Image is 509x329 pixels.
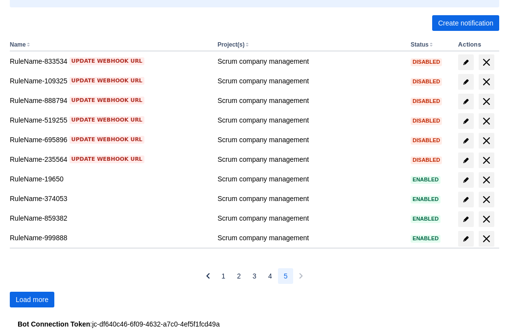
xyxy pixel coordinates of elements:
[217,174,403,184] div: Scrum company management
[462,156,470,164] span: edit
[411,138,442,143] span: Disabled
[438,15,493,31] span: Create notification
[217,135,403,145] div: Scrum company management
[71,116,142,124] span: Update webhook URL
[278,268,294,284] button: Page 5
[71,136,142,144] span: Update webhook URL
[217,56,403,66] div: Scrum company management
[10,41,26,48] button: Name
[217,194,403,203] div: Scrum company management
[432,15,499,31] button: Create notification
[200,268,216,284] button: Previous
[284,268,288,284] span: 5
[217,213,403,223] div: Scrum company management
[481,115,492,127] span: delete
[411,236,440,241] span: Enabled
[217,76,403,86] div: Scrum company management
[10,233,209,243] div: RuleName-999888
[253,268,256,284] span: 3
[462,215,470,223] span: edit
[481,76,492,88] span: delete
[10,174,209,184] div: RuleName-19650
[462,58,470,66] span: edit
[411,197,440,202] span: Enabled
[217,115,403,125] div: Scrum company management
[462,78,470,86] span: edit
[10,154,209,164] div: RuleName-235564
[481,154,492,166] span: delete
[462,176,470,184] span: edit
[71,77,142,85] span: Update webhook URL
[237,268,241,284] span: 2
[411,216,440,222] span: Enabled
[411,177,440,182] span: Enabled
[481,56,492,68] span: delete
[462,235,470,243] span: edit
[481,96,492,107] span: delete
[231,268,247,284] button: Page 2
[411,59,442,65] span: Disabled
[462,117,470,125] span: edit
[10,96,209,105] div: RuleName-888794
[217,96,403,105] div: Scrum company management
[411,99,442,104] span: Disabled
[411,157,442,163] span: Disabled
[411,41,429,48] button: Status
[411,79,442,84] span: Disabled
[481,213,492,225] span: delete
[18,319,491,329] div: : jc-df640c46-6f09-4632-a7c0-4ef5f1fcd49a
[10,135,209,145] div: RuleName-695896
[217,41,244,48] button: Project(s)
[217,233,403,243] div: Scrum company management
[454,39,499,51] th: Actions
[222,268,226,284] span: 1
[71,57,142,65] span: Update webhook URL
[411,118,442,124] span: Disabled
[462,98,470,105] span: edit
[217,154,403,164] div: Scrum company management
[10,76,209,86] div: RuleName-109325
[481,233,492,245] span: delete
[262,268,278,284] button: Page 4
[293,268,309,284] button: Next
[200,268,309,284] nav: Pagination
[10,56,209,66] div: RuleName-833534
[216,268,231,284] button: Page 1
[268,268,272,284] span: 4
[462,137,470,145] span: edit
[10,213,209,223] div: RuleName-859382
[71,97,142,104] span: Update webhook URL
[481,174,492,186] span: delete
[481,135,492,147] span: delete
[16,292,48,307] span: Load more
[71,155,142,163] span: Update webhook URL
[10,115,209,125] div: RuleName-519255
[18,320,90,328] strong: Bot Connection Token
[10,194,209,203] div: RuleName-374053
[247,268,262,284] button: Page 3
[481,194,492,205] span: delete
[462,196,470,203] span: edit
[10,292,54,307] button: Load more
